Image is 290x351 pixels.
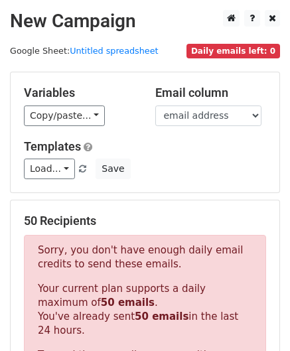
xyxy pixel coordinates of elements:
button: Save [96,159,130,179]
p: Your current plan supports a daily maximum of . You've already sent in the last 24 hours. [38,282,252,338]
iframe: Chat Widget [224,287,290,351]
a: Untitled spreadsheet [70,46,158,56]
strong: 50 emails [135,311,188,322]
h5: 50 Recipients [24,214,266,228]
small: Google Sheet: [10,46,159,56]
a: Daily emails left: 0 [186,46,280,56]
p: Sorry, you don't have enough daily email credits to send these emails. [38,244,252,271]
h5: Email column [155,86,267,100]
h5: Variables [24,86,135,100]
strong: 50 emails [101,297,155,309]
a: Copy/paste... [24,105,105,126]
span: Daily emails left: 0 [186,44,280,58]
h2: New Campaign [10,10,280,33]
a: Templates [24,139,81,153]
a: Load... [24,159,75,179]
